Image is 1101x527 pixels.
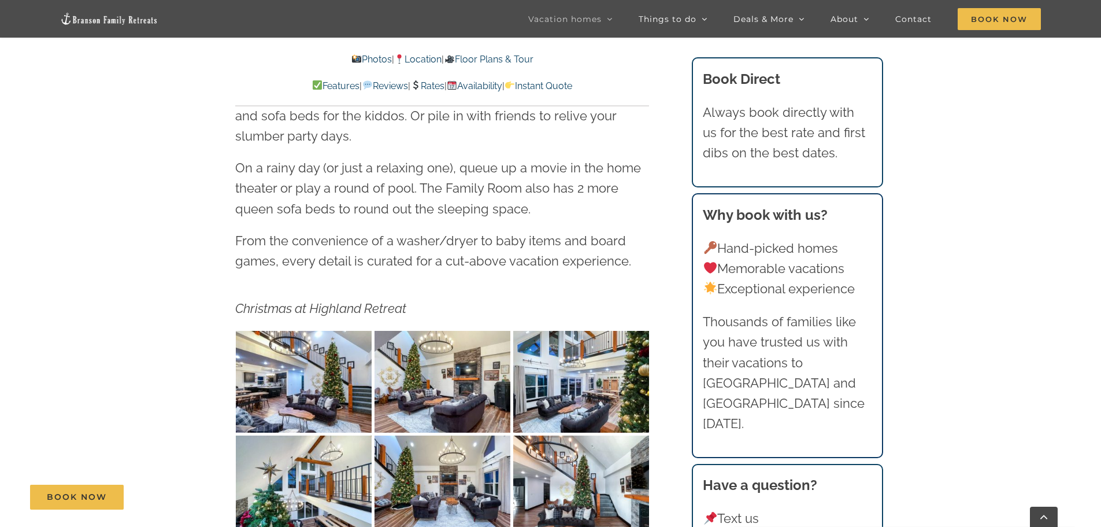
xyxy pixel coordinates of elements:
[704,261,717,274] img: ❤️
[394,54,442,65] a: Location
[704,282,717,294] img: 🌟
[236,438,372,453] a: Highland Retreat vacation home rental Table Rock Lake Missouri-1134
[505,80,514,90] img: 👉
[363,80,372,90] img: 💬
[447,80,502,91] a: Availability
[351,54,392,65] a: Photos
[703,205,872,226] h3: Why book with us?
[831,15,858,23] span: About
[395,54,404,64] img: 📍
[375,333,510,348] a: Highland Retreat vacation home rental Table Rock Lake Missouri-1126
[411,80,420,90] img: 💲
[513,333,649,348] a: Highland Retreat vacation home rental Table Rock Lake Missouri-1129
[313,80,322,90] img: ✅
[704,512,717,525] img: 📌
[375,438,510,453] a: Highland Retreat vacation home rental Table Rock Lake Missouri-1139
[513,438,649,453] a: Highland Retreat vacation home rental Table Rock Lake Missouri-1142
[703,71,780,87] b: Book Direct
[703,477,817,493] strong: Have a question?
[447,80,457,90] img: 📆
[235,79,649,94] p: | | | |
[236,331,372,433] img: Highland Retreat vacation home rental Table Rock Lake Missouri-1127
[445,54,454,64] img: 🎥
[703,102,872,164] p: Always book directly with us for the best rate and first dibs on the best dates.
[236,333,372,348] a: Highland Retreat vacation home rental Table Rock Lake Missouri-1127
[410,80,444,91] a: Rates
[30,485,124,510] a: Book Now
[352,54,361,64] img: 📸
[639,15,696,23] span: Things to do
[362,80,407,91] a: Reviews
[235,233,631,268] span: From the convenience of a washer/dryer to baby items and board games, every detail is curated for...
[895,15,932,23] span: Contact
[958,8,1041,30] span: Book Now
[235,160,641,216] span: On a rainy day (or just a relaxing one), queue up a movie in the home theater or play a round of ...
[312,80,359,91] a: Features
[733,15,794,23] span: Deals & More
[513,331,649,433] img: Highland Retreat vacation home rental Table Rock Lake Missouri-1129
[235,88,641,143] span: Designed for families, 4 of the 6 bedrooms have both king-size beds and sofa beds for the kiddos....
[703,238,872,300] p: Hand-picked homes Memorable vacations Exceptional experience
[235,52,649,67] p: | |
[375,331,510,433] img: Highland Retreat vacation home rental Table Rock Lake Missouri-1126
[704,241,717,254] img: 🔑
[505,80,572,91] a: Instant Quote
[235,301,406,316] em: Christmas at Highland Retreat
[60,12,158,25] img: Branson Family Retreats Logo
[444,54,533,65] a: Floor Plans & Tour
[703,312,872,434] p: Thousands of families like you have trusted us with their vacations to [GEOGRAPHIC_DATA] and [GEO...
[47,492,107,502] span: Book Now
[528,15,602,23] span: Vacation homes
